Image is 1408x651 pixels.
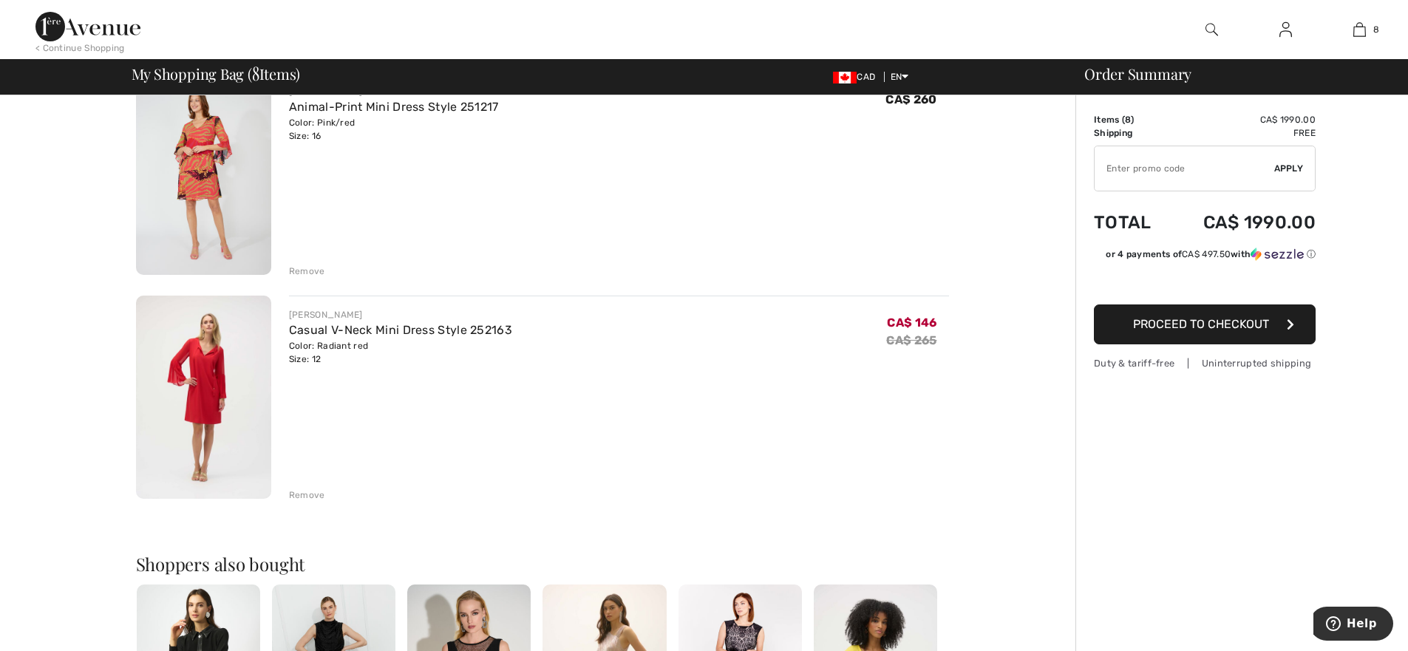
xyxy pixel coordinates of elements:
div: Remove [289,265,325,278]
span: CA$ 146 [887,316,936,330]
span: 8 [1373,23,1379,36]
img: search the website [1205,21,1218,38]
div: [PERSON_NAME] [289,308,512,321]
div: < Continue Shopping [35,41,125,55]
td: Total [1094,197,1169,248]
img: Animal-Print Mini Dress Style 251217 [136,72,271,276]
span: Apply [1274,162,1304,175]
h2: Shoppers also bought [136,555,949,573]
a: Sign In [1268,21,1304,39]
a: 8 [1323,21,1395,38]
input: Promo code [1095,146,1274,191]
span: Proceed to Checkout [1133,317,1269,331]
s: CA$ 265 [886,333,936,347]
td: CA$ 1990.00 [1169,113,1316,126]
img: Sezzle [1251,248,1304,261]
img: My Bag [1353,21,1366,38]
span: My Shopping Bag ( Items) [132,67,301,81]
span: 8 [252,63,259,82]
a: Casual V-Neck Mini Dress Style 252163 [289,323,512,337]
span: EN [891,72,909,82]
button: Proceed to Checkout [1094,304,1316,344]
img: My Info [1279,21,1292,38]
td: Free [1169,126,1316,140]
img: 1ère Avenue [35,12,140,41]
img: Canadian Dollar [833,72,857,83]
div: Remove [289,488,325,502]
div: Color: Pink/red Size: 16 [289,116,499,143]
div: Duty & tariff-free | Uninterrupted shipping [1094,356,1316,370]
iframe: PayPal-paypal [1094,266,1316,299]
div: Color: Radiant red Size: 12 [289,339,512,366]
td: CA$ 1990.00 [1169,197,1316,248]
div: or 4 payments of with [1106,248,1316,261]
iframe: Opens a widget where you can find more information [1313,607,1393,644]
span: CA$ 260 [885,92,936,106]
a: Animal-Print Mini Dress Style 251217 [289,100,499,114]
div: or 4 payments ofCA$ 497.50withSezzle Click to learn more about Sezzle [1094,248,1316,266]
span: CAD [833,72,881,82]
span: CA$ 497.50 [1182,249,1231,259]
span: 8 [1125,115,1131,125]
img: Casual V-Neck Mini Dress Style 252163 [136,296,271,499]
td: Items ( ) [1094,113,1169,126]
div: Order Summary [1067,67,1399,81]
td: Shipping [1094,126,1169,140]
